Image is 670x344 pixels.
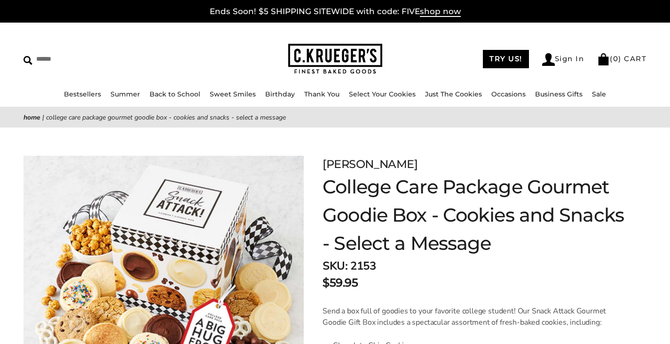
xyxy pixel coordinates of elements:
span: 0 [613,54,619,63]
p: [PERSON_NAME] [323,156,625,173]
a: (0) CART [597,54,646,63]
a: Occasions [491,90,526,98]
a: Just The Cookies [425,90,482,98]
nav: breadcrumbs [24,112,646,123]
a: Sale [592,90,606,98]
img: Search [24,56,32,65]
input: Search [24,52,170,66]
a: Sign In [542,53,584,66]
a: Birthday [265,90,295,98]
p: Send a box full of goodies to your favorite college student! Our Snack Attack Gourmet Goodie Gift... [323,305,625,328]
span: shop now [420,7,461,17]
span: | [42,113,44,122]
a: TRY US! [483,50,529,68]
strong: SKU: [323,258,347,273]
a: Ends Soon! $5 SHIPPING SITEWIDE with code: FIVEshop now [210,7,461,17]
a: Back to School [150,90,200,98]
img: C.KRUEGER'S [288,44,382,74]
a: Thank You [304,90,339,98]
a: Select Your Cookies [349,90,416,98]
a: Business Gifts [535,90,583,98]
img: Bag [597,53,610,65]
a: Sweet Smiles [210,90,256,98]
h1: College Care Package Gourmet Goodie Box - Cookies and Snacks - Select a Message [323,173,625,257]
a: Summer [110,90,140,98]
span: College Care Package Gourmet Goodie Box - Cookies and Snacks - Select a Message [46,113,286,122]
img: Account [542,53,555,66]
a: Home [24,113,40,122]
p: $59.95 [323,274,358,291]
a: Bestsellers [64,90,101,98]
span: 2153 [350,258,376,273]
